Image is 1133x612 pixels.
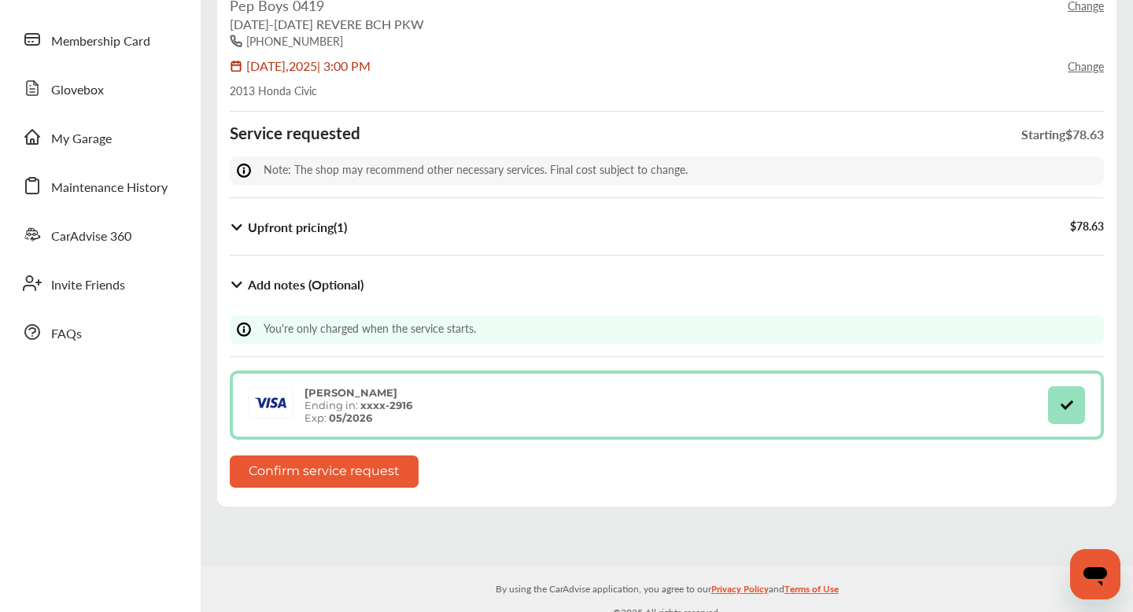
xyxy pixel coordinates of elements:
[14,19,185,60] a: Membership Card
[51,275,125,296] span: Invite Friends
[1068,58,1104,74] a: Change
[297,386,420,424] div: Ending in: Exp:
[201,580,1133,596] p: By using the CarAdvise application, you agree to our and
[230,35,246,47] img: phone-icon.7594c317.svg
[248,218,347,236] b: Upfront pricing ( 1 )
[230,15,1104,33] div: [DATE]-[DATE] REVERE BCH PKW
[14,68,185,109] a: Glovebox
[1021,125,1104,157] div: Starting $ 78.63
[51,31,150,52] span: Membership Card
[264,320,476,336] span: You're only charged when the service starts.
[230,60,246,72] img: calendar-icon.4bc18463.svg
[51,324,82,345] span: FAQs
[51,80,104,101] span: Glovebox
[246,57,371,75] div: [DATE] , 2025 | 3:00 PM
[1070,218,1104,236] div: $ 78.63
[246,33,343,49] div: [PHONE_NUMBER]
[14,116,185,157] a: My Garage
[51,129,112,149] span: My Garage
[14,312,185,352] a: FAQs
[784,580,839,604] a: Terms of Use
[230,83,1104,98] div: 2013 Honda Civic
[264,161,688,177] span: Note: The shop may recommend other necessary services. Final cost subject to change.
[304,386,397,399] strong: [PERSON_NAME]
[51,227,131,247] span: CarAdvise 360
[236,322,260,337] img: info-Icon.6181e609.svg
[248,275,364,293] b: Add notes (Optional)
[14,214,185,255] a: CarAdvise 360
[236,163,260,179] img: info-Icon.6181e609.svg
[14,165,185,206] a: Maintenance History
[230,123,360,143] h3: Service requested
[51,178,168,198] span: Maintenance History
[329,411,372,424] strong: 05/2026
[711,580,769,604] a: Privacy Policy
[230,455,419,488] button: Confirm service request
[14,263,185,304] a: Invite Friends
[360,399,412,411] strong: xxxx- 2916
[1070,549,1120,599] iframe: Button to launch messaging window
